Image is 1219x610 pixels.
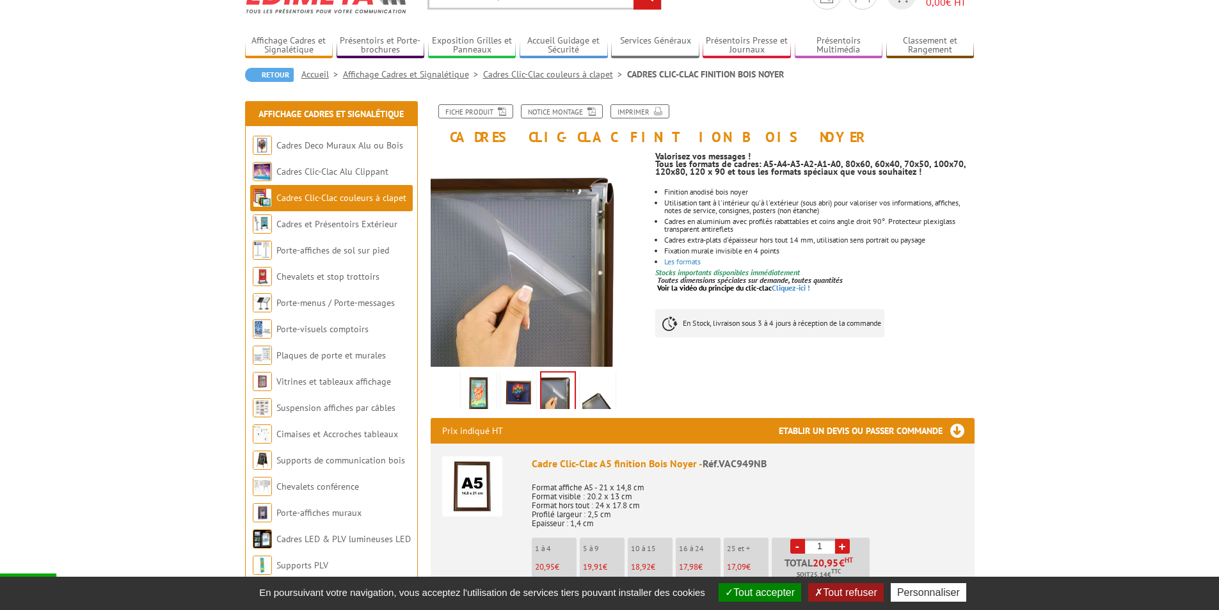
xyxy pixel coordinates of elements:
[808,583,883,602] button: Tout refuser
[535,561,555,572] span: 20,95
[583,544,625,553] p: 5 à 9
[775,558,870,580] p: Total
[442,456,502,517] img: Cadre Clic-Clac A5 finition Bois Noyer
[438,104,513,118] a: Fiche produit
[253,477,272,496] img: Chevalets conférence
[535,544,577,553] p: 1 à 4
[655,152,974,160] p: Valorisez vos messages !
[790,539,805,554] a: -
[779,418,975,444] h3: Etablir un devis ou passer commande
[253,503,272,522] img: Porte-affiches muraux
[276,428,398,440] a: Cimaises et Accroches tableaux
[610,104,669,118] a: Imprimer
[337,35,425,56] a: Présentoirs et Porte-brochures
[253,214,272,234] img: Cadres et Présentoirs Extérieur
[679,563,721,572] p: €
[886,35,975,56] a: Classement et Rangement
[831,568,841,575] sup: TTC
[259,108,404,120] a: Affichage Cadres et Signalétique
[727,563,769,572] p: €
[891,583,966,602] button: Personnaliser (fenêtre modale)
[664,218,974,233] li: Cadres en aluminium avec profilés rabattables et coins angle droit 90°. Protecteur plexiglass tra...
[276,559,328,571] a: Supports PLV
[253,398,272,417] img: Suspension affiches par câbles
[503,374,534,413] img: vac949nb_cadre_bois_noyer_plexiglass_paysage.jpg
[276,140,403,151] a: Cadres Deco Muraux Alu ou Bois
[276,245,389,256] a: Porte-affiches de sol sur pied
[657,283,772,293] span: Voir la vidéo du principe du clic-clac
[532,474,963,528] p: Format affiche A5 - 21 x 14,8 cm Format visible : 20.2 x 13 cm Format hors tout : 24 x 17.8 cm Pr...
[582,374,613,413] img: vac949nb_cadre_bois_noyer_zoom.jpg
[727,544,769,553] p: 25 et +
[253,136,272,155] img: Cadres Deco Muraux Alu ou Bois
[810,570,827,580] span: 25,14
[657,275,843,285] em: Toutes dimensions spéciales sur demande, toutes quantités
[253,529,272,549] img: Cadres LED & PLV lumineuses LED
[664,257,701,266] a: Les formats
[583,561,603,572] span: 19,91
[703,35,791,56] a: Présentoirs Presse et Journaux
[532,456,963,471] div: Cadre Clic-Clac A5 finition Bois Noyer -
[583,563,625,572] p: €
[535,563,577,572] p: €
[664,188,974,196] li: Finition anodisé bois noyer
[655,160,974,175] p: Tous les formats de cadres: A5-A4-A3-A2-A1-A0, 80x60, 60x40, 70x50, 100x70, 120x80, 120 x 90 et t...
[253,587,712,598] span: En poursuivant votre navigation, vous acceptez l'utilisation de services tiers pouvant installer ...
[276,218,397,230] a: Cadres et Présentoirs Extérieur
[276,271,379,282] a: Chevalets et stop trottoirs
[276,323,369,335] a: Porte-visuels comptoirs
[703,457,767,470] span: Réf.VAC949NB
[521,104,603,118] a: Notice Montage
[253,162,272,181] img: Cadres Clic-Clac Alu Clippant
[343,68,483,80] a: Affichage Cadres et Signalétique
[442,418,503,444] p: Prix indiqué HT
[631,563,673,572] p: €
[664,247,974,255] div: Fixation murale invisible en 4 points
[276,402,395,413] a: Suspension affiches par câbles
[253,424,272,444] img: Cimaises et Accroches tableaux
[428,35,516,56] a: Exposition Grilles et Panneaux
[679,561,698,572] span: 17,98
[253,346,272,365] img: Plaques de porte et murales
[520,35,608,56] a: Accueil Guidage et Sécurité
[253,293,272,312] img: Porte-menus / Porte-messages
[463,374,494,413] img: vac949nb_cadre_bois_noyer_plexiglass.jpg
[276,454,405,466] a: Supports de communication bois
[301,68,343,80] a: Accueil
[483,68,627,80] a: Cadres Clic-Clac couleurs à clapet
[253,188,272,207] img: Cadres Clic-Clac couleurs à clapet
[431,151,646,367] img: vac949nb_cadre_bois_noyer_plexiglass_main.jpg
[253,372,272,391] img: Vitrines et tableaux affichage
[276,481,359,492] a: Chevalets conférence
[245,35,333,56] a: Affichage Cadres et Signalétique
[541,373,575,412] img: vac949nb_cadre_bois_noyer_plexiglass_main.jpg
[276,166,388,177] a: Cadres Clic-Clac Alu Clippant
[657,283,810,293] a: Voir la vidéo du principe du clic-clacCliquez-ici !
[655,268,800,277] font: Stocks importants disponibles immédiatement
[276,533,411,545] a: Cadres LED & PLV lumineuses LED
[813,558,839,568] span: 20,95
[253,451,272,470] img: Supports de communication bois
[719,583,801,602] button: Tout accepter
[727,561,746,572] span: 17,09
[627,68,784,81] li: CADRES CLIC-CLAC FINITION BOIS NOYER
[276,349,386,361] a: Plaques de porte et murales
[631,561,651,572] span: 18,92
[679,544,721,553] p: 16 à 24
[611,35,699,56] a: Services Généraux
[631,544,673,553] p: 10 à 15
[253,556,272,575] img: Supports PLV
[664,199,974,214] li: Utilisation tant à l'intérieur qu'à l'extérieur (sous abri) pour valoriser vos informations, affi...
[253,319,272,339] img: Porte-visuels comptoirs
[839,558,845,568] span: €
[795,35,883,56] a: Présentoirs Multimédia
[276,297,395,309] a: Porte-menus / Porte-messages
[664,236,974,244] li: Cadres extra-plats d'épaisseur hors tout 14 mm, utilisation sens portrait ou paysage
[253,267,272,286] img: Chevalets et stop trottoirs
[797,570,841,580] span: Soit €
[276,507,362,518] a: Porte-affiches muraux
[253,241,272,260] img: Porte-affiches de sol sur pied
[845,556,853,565] sup: HT
[276,192,406,204] a: Cadres Clic-Clac couleurs à clapet
[245,68,294,82] a: Retour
